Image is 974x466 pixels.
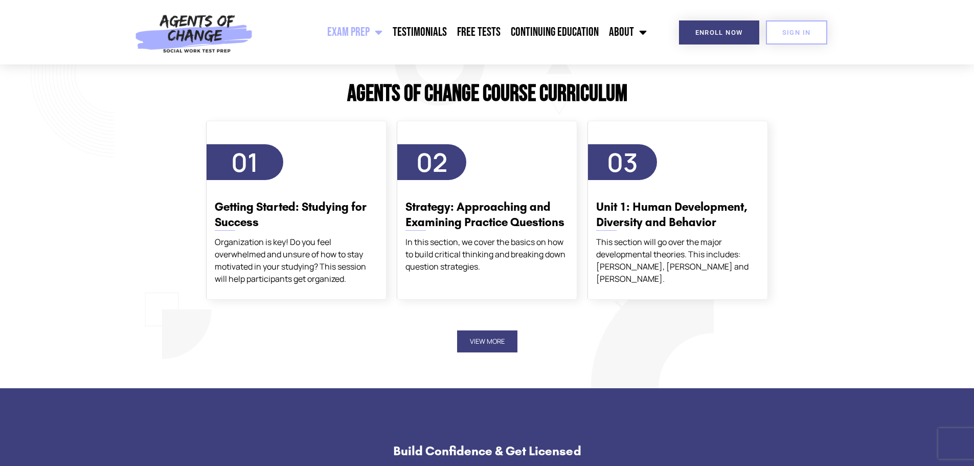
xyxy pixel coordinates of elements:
[258,19,652,45] nav: Menu
[607,145,638,180] span: 03
[452,19,506,45] a: Free Tests
[231,145,258,180] span: 01
[416,145,447,180] span: 02
[782,29,811,36] span: SIGN IN
[596,199,759,230] h3: Unit 1: Human Development, Diversity and Behavior
[388,19,452,45] a: Testimonials
[405,199,569,230] h3: Strategy: Approaching and Examining Practice Questions
[215,199,378,230] h3: Getting Started: Studying for Success
[201,82,774,105] h2: Agents of Change Course Curriculum
[695,29,743,36] span: Enroll Now
[322,19,388,45] a: Exam Prep
[679,20,759,45] a: Enroll Now
[405,236,569,273] div: In this section, we cover the basics on how to build critical thinking and breaking down question...
[56,445,918,457] h4: Build Confidence & Get Licensed
[457,330,517,352] button: View More
[506,19,604,45] a: Continuing Education
[604,19,652,45] a: About
[215,236,378,285] div: Organization is key! Do you feel overwhelmed and unsure of how to stay motivated in your studying...
[596,236,759,285] div: This section will go over the major developmental theories. This includes: [PERSON_NAME], [PERSON...
[766,20,827,45] a: SIGN IN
